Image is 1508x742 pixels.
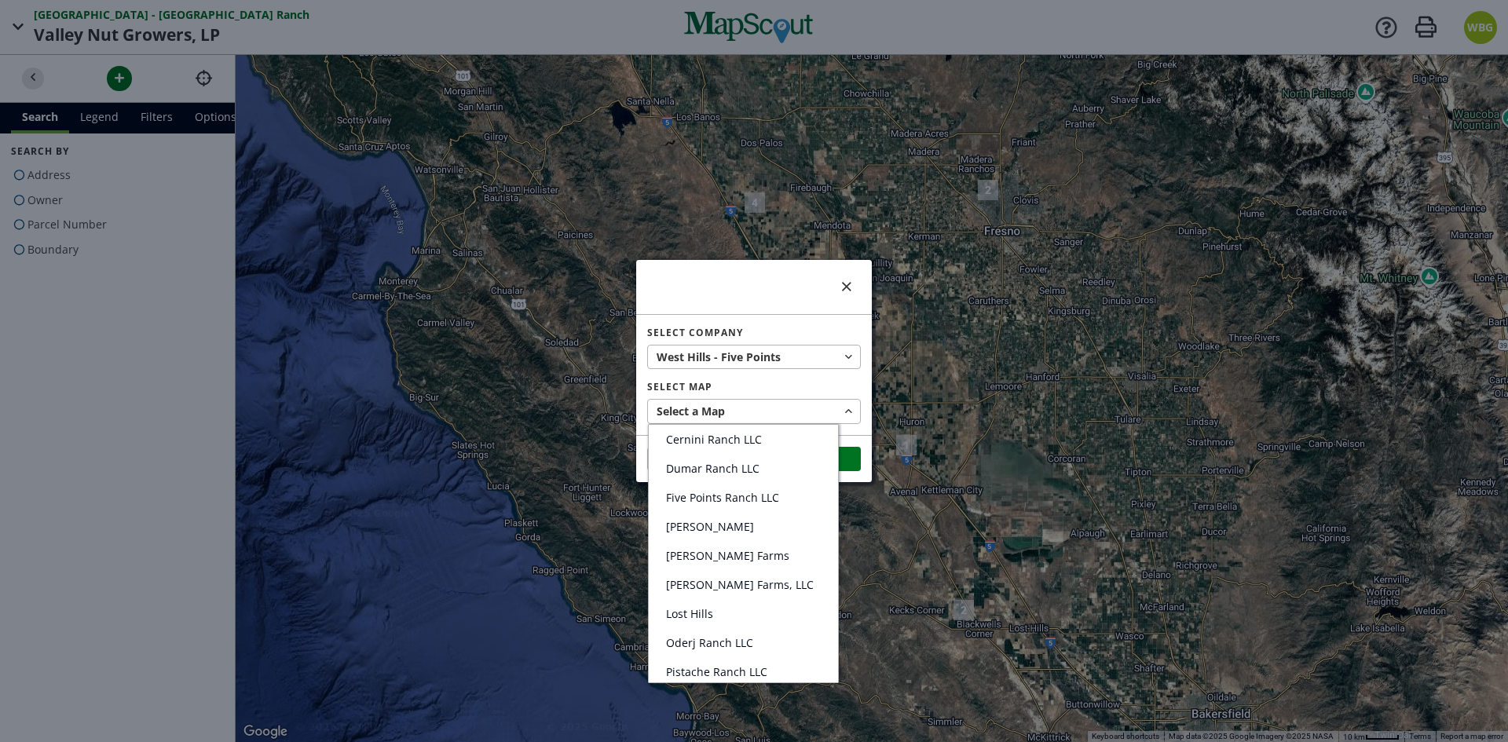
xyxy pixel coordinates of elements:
span: [PERSON_NAME] Farms, LLC [666,577,814,592]
span: Oderj Ranch LLC [666,635,753,650]
span: [PERSON_NAME] Farms [666,548,789,563]
span: Five Points Ranch LLC [666,490,779,505]
span: [PERSON_NAME] [666,519,754,534]
span: Cernini Ranch LLC [666,432,762,447]
span: Lost Hills [666,606,713,621]
span: Dumar Ranch LLC [666,461,759,476]
span: Pistache Ranch LLC [666,664,767,679]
